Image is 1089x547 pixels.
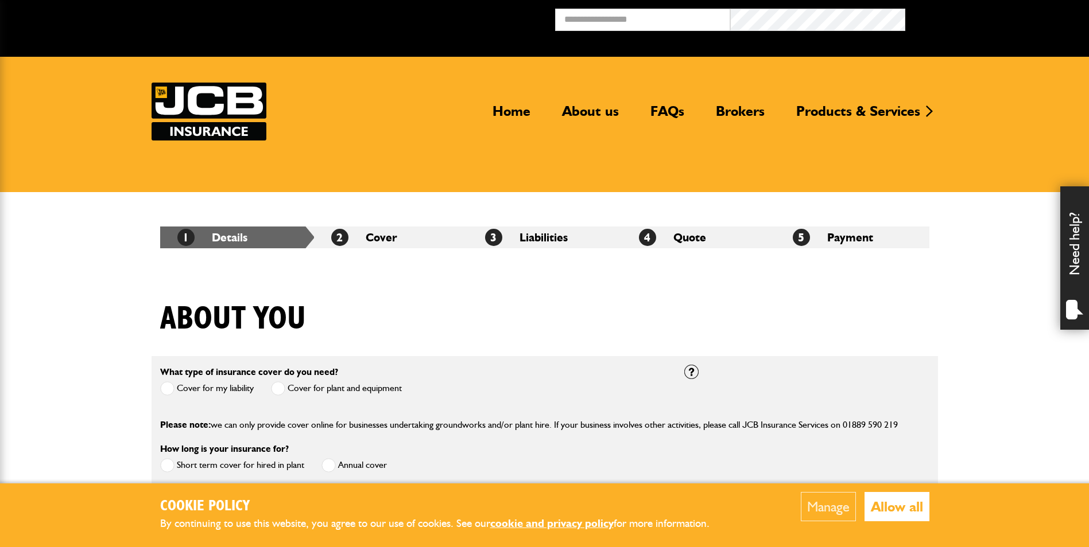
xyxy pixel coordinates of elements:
span: Please note: [160,419,211,430]
span: 2 [331,229,348,246]
a: About us [553,103,627,129]
a: Products & Services [788,103,929,129]
a: Brokers [707,103,773,129]
div: Need help? [1060,186,1089,330]
label: Annual cover [321,458,387,472]
span: 1 [177,229,195,246]
a: FAQs [642,103,693,129]
h2: Cookie Policy [160,498,728,515]
a: JCB Insurance Services [152,83,266,140]
p: By continuing to use this website, you agree to our use of cookies. See our for more information. [160,515,728,533]
button: Broker Login [905,9,1080,26]
label: Cover for plant and equipment [271,381,402,396]
li: Quote [622,226,776,248]
p: we can only provide cover online for businesses undertaking groundworks and/or plant hire. If you... [160,417,929,432]
h1: About you [160,300,306,338]
li: Liabilities [468,226,622,248]
li: Cover [314,226,468,248]
img: JCB Insurance Services logo [152,83,266,140]
label: Cover for my liability [160,381,254,396]
span: 3 [485,229,502,246]
span: 4 [639,229,656,246]
label: Short term cover for hired in plant [160,458,304,472]
button: Allow all [865,492,929,521]
a: cookie and privacy policy [490,517,614,530]
a: Home [484,103,539,129]
button: Manage [801,492,856,521]
label: How long is your insurance for? [160,444,289,454]
span: 5 [793,229,810,246]
label: What type of insurance cover do you need? [160,368,338,377]
li: Payment [776,226,929,248]
li: Details [160,226,314,248]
